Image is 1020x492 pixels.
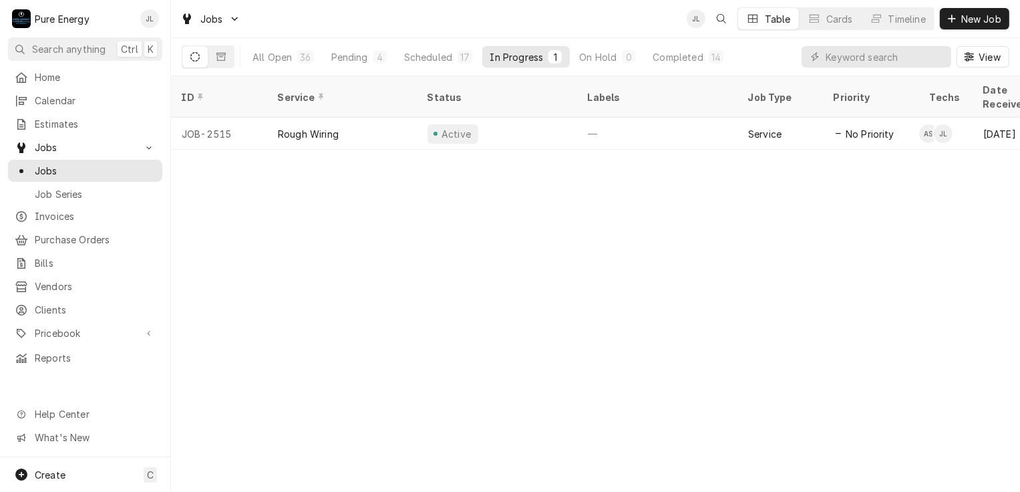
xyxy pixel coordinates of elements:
span: Home [35,70,156,84]
span: Help Center [35,407,154,421]
div: AS [919,124,938,143]
div: 4 [376,50,384,64]
a: Go to Jobs [175,8,246,30]
span: Search anything [32,42,106,56]
a: Go to Jobs [8,136,162,158]
a: Vendors [8,275,162,297]
span: Job Series [35,187,156,201]
button: Search anythingCtrlK [8,37,162,61]
span: Ctrl [121,42,138,56]
div: 36 [300,50,311,64]
span: Create [35,469,65,481]
a: Reports [8,347,162,369]
div: Techs [930,90,962,104]
div: JL [687,9,705,28]
span: Pricebook [35,326,136,340]
div: James Linnenkamp's Avatar [687,9,705,28]
div: Cards [826,12,853,26]
div: Service [278,90,403,104]
span: Calendar [35,94,156,108]
input: Keyword search [826,46,945,68]
div: 17 [460,50,470,64]
button: Open search [711,8,732,29]
span: What's New [35,430,154,445]
span: Estimates [35,117,156,131]
a: Home [8,66,162,88]
a: Calendar [8,90,162,112]
span: Clients [35,303,156,317]
span: Invoices [35,209,156,223]
a: Estimates [8,113,162,135]
div: Job Type [748,90,812,104]
div: 14 [711,50,721,64]
div: Pure Energy's Avatar [12,9,31,28]
div: Pure Energy [35,12,90,26]
a: Go to Help Center [8,403,162,425]
div: 0 [625,50,633,64]
div: Table [765,12,791,26]
div: Completed [653,50,703,64]
div: JL [140,9,159,28]
div: Labels [588,90,727,104]
span: Jobs [35,140,136,154]
span: C [147,468,154,482]
a: Job Series [8,183,162,205]
div: Service [748,127,782,141]
div: Scheduled [404,50,452,64]
div: 1 [551,50,559,64]
span: New Job [959,12,1004,26]
div: ID [182,90,254,104]
div: Status [428,90,564,104]
a: Go to Pricebook [8,322,162,344]
a: Invoices [8,205,162,227]
div: All Open [252,50,292,64]
div: Timeline [888,12,926,26]
a: Clients [8,299,162,321]
div: Priority [834,90,906,104]
span: Vendors [35,279,156,293]
div: On Hold [579,50,617,64]
span: Reports [35,351,156,365]
div: Rough Wiring [278,127,339,141]
span: Jobs [200,12,223,26]
button: View [957,46,1009,68]
a: Bills [8,252,162,274]
span: Purchase Orders [35,233,156,247]
div: P [12,9,31,28]
div: JL [934,124,953,143]
div: JOB-2515 [171,118,267,150]
a: Go to What's New [8,426,162,449]
span: No Priority [846,127,894,141]
div: — [577,118,737,150]
div: Active [440,127,473,141]
div: Pending [331,50,368,64]
div: In Progress [490,50,544,64]
div: Albert Hernandez Soto's Avatar [919,124,938,143]
span: Jobs [35,164,156,178]
a: Jobs [8,160,162,182]
span: K [148,42,154,56]
span: Bills [35,256,156,270]
a: Purchase Orders [8,229,162,251]
div: James Linnenkamp's Avatar [140,9,159,28]
span: View [976,50,1003,64]
div: James Linnenkamp's Avatar [934,124,953,143]
button: New Job [940,8,1009,29]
